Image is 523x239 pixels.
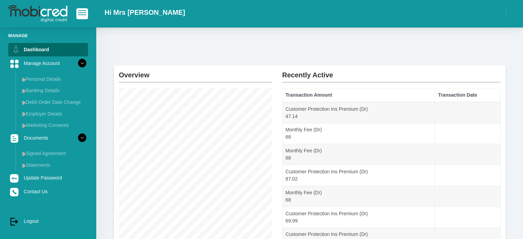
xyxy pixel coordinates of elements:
img: menu arrow [22,163,26,168]
img: menu arrow [22,152,26,156]
th: Transaction Amount [282,88,435,102]
img: menu arrow [22,123,26,128]
a: Debit Order Date Change [19,97,88,108]
h2: Overview [119,65,272,79]
a: Manage Account [8,57,88,70]
td: Monthly Fee (Dr) 68 [282,144,435,165]
img: menu arrow [22,100,26,105]
a: Banking Details [19,85,88,96]
td: Customer Protection Ins Premium (Dr) 47.14 [282,102,435,123]
a: Signed Agreement [19,148,88,159]
td: Customer Protection Ins Premium (Dr) 87.02 [282,165,435,186]
a: Documents [8,131,88,144]
img: menu arrow [22,112,26,116]
img: logo-mobicred.svg [8,5,67,22]
a: Employer Details [19,108,88,119]
img: menu arrow [22,77,26,82]
a: Logout [8,215,88,228]
th: Transaction Date [435,88,500,102]
img: menu arrow [22,89,26,93]
a: Contact Us [8,185,88,198]
td: Monthly Fee (Dr) 68 [282,186,435,207]
h2: Hi Mrs [PERSON_NAME] [105,8,185,17]
td: Monthly Fee (Dr) 68 [282,123,435,144]
li: Manage [8,32,88,39]
a: Update Password [8,171,88,184]
td: Customer Protection Ins Premium (Dr) 69.99 [282,207,435,228]
a: Marketing Consents [19,120,88,131]
a: Statements [19,160,88,171]
a: Dashboard [8,43,88,56]
h2: Recently Active [282,65,501,79]
a: Personal Details [19,74,88,85]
